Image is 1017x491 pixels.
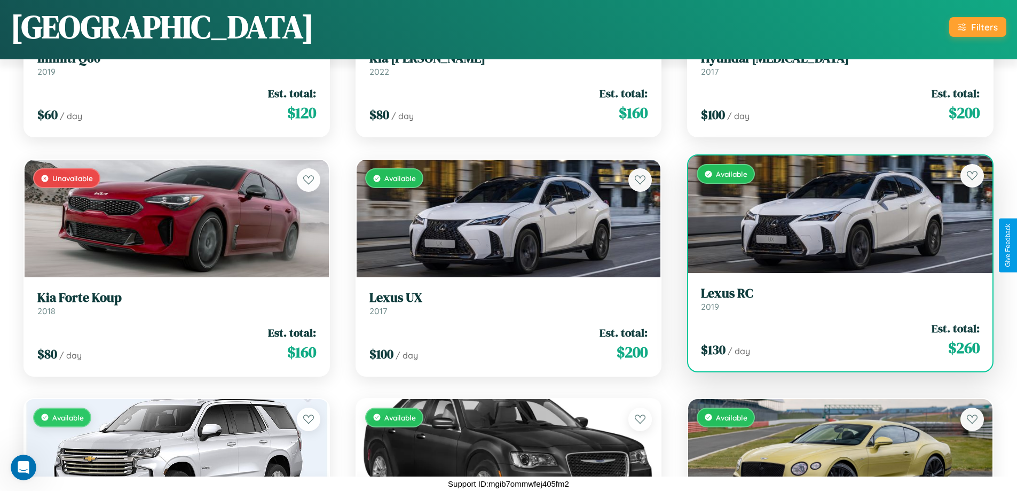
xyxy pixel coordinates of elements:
[701,301,719,312] span: 2019
[37,51,316,77] a: Infiniti Q602019
[701,51,980,77] a: Hyundai [MEDICAL_DATA]2017
[59,350,82,361] span: / day
[37,306,56,316] span: 2018
[52,174,93,183] span: Unavailable
[384,413,416,422] span: Available
[369,345,393,363] span: $ 100
[600,85,648,101] span: Est. total:
[396,350,418,361] span: / day
[701,51,980,66] h3: Hyundai [MEDICAL_DATA]
[701,286,980,312] a: Lexus RC2019
[949,102,980,123] span: $ 200
[268,325,316,340] span: Est. total:
[619,102,648,123] span: $ 160
[369,106,389,123] span: $ 80
[701,286,980,301] h3: Lexus RC
[948,337,980,358] span: $ 260
[287,341,316,363] span: $ 160
[52,413,84,422] span: Available
[60,111,82,121] span: / day
[448,477,569,491] p: Support ID: mgib7ommwfej405fm2
[37,106,58,123] span: $ 60
[701,106,725,123] span: $ 100
[369,290,648,316] a: Lexus UX2017
[268,85,316,101] span: Est. total:
[600,325,648,340] span: Est. total:
[701,341,726,358] span: $ 130
[37,66,56,77] span: 2019
[971,21,998,33] div: Filters
[369,66,389,77] span: 2022
[932,85,980,101] span: Est. total:
[728,346,750,356] span: / day
[932,321,980,336] span: Est. total:
[1004,224,1012,267] div: Give Feedback
[369,290,648,306] h3: Lexus UX
[716,169,747,178] span: Available
[949,17,1006,37] button: Filters
[617,341,648,363] span: $ 200
[716,413,747,422] span: Available
[701,66,719,77] span: 2017
[37,290,316,306] h3: Kia Forte Koup
[11,455,36,480] iframe: Intercom live chat
[37,290,316,316] a: Kia Forte Koup2018
[37,345,57,363] span: $ 80
[287,102,316,123] span: $ 120
[369,51,648,77] a: Kia [PERSON_NAME]2022
[727,111,750,121] span: / day
[384,174,416,183] span: Available
[11,5,314,49] h1: [GEOGRAPHIC_DATA]
[391,111,414,121] span: / day
[369,306,387,316] span: 2017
